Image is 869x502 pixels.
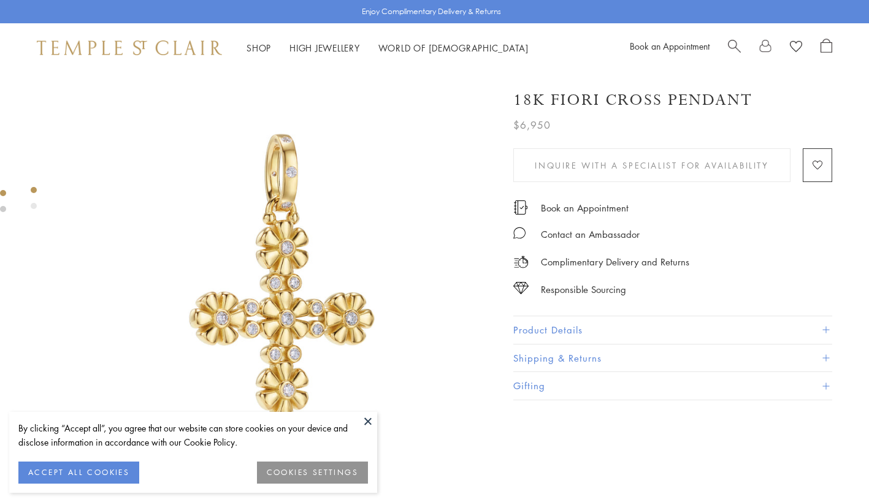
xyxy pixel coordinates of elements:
nav: Main navigation [247,40,529,56]
img: icon_delivery.svg [513,254,529,270]
span: Inquire With A Specialist for Availability [535,159,768,172]
button: ACCEPT ALL COOKIES [18,462,139,484]
a: ShopShop [247,42,271,54]
span: $6,950 [513,117,551,133]
a: View Wishlist [790,39,802,57]
button: Shipping & Returns [513,344,832,372]
img: MessageIcon-01_2.svg [513,227,526,239]
img: Temple St. Clair [37,40,222,55]
a: High JewelleryHigh Jewellery [289,42,360,54]
img: icon_appointment.svg [513,200,528,215]
p: Enjoy Complimentary Delivery & Returns [362,6,501,18]
button: Product Details [513,316,832,344]
button: Inquire With A Specialist for Availability [513,148,791,182]
button: Gifting [513,372,832,400]
div: Product gallery navigation [31,184,37,219]
button: COOKIES SETTINGS [257,462,368,484]
a: Search [728,39,741,57]
p: Complimentary Delivery and Returns [541,254,689,270]
a: World of [DEMOGRAPHIC_DATA]World of [DEMOGRAPHIC_DATA] [378,42,529,54]
iframe: Gorgias live chat messenger [808,444,857,490]
a: Book an Appointment [541,201,629,215]
img: icon_sourcing.svg [513,282,529,294]
div: Responsible Sourcing [541,282,626,297]
div: Contact an Ambassador [541,227,640,242]
a: Book an Appointment [630,40,710,52]
img: 18K Fiori Cross Pendant [80,72,495,487]
h1: 18K Fiori Cross Pendant [513,89,752,111]
a: Open Shopping Bag [821,39,832,57]
div: By clicking “Accept all”, you agree that our website can store cookies on your device and disclos... [18,421,368,449]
